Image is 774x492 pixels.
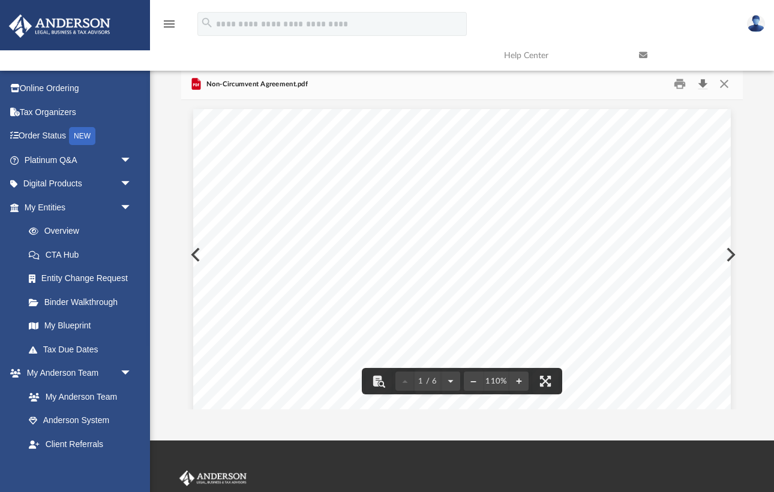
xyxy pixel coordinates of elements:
span: Corporation [521,259,568,268]
button: Zoom out [464,368,483,394]
a: Order StatusNEW [8,124,150,149]
span: into as of [272,234,311,245]
span: otherwise, that the Receiving Party desires to have disclosed to it; [272,403,549,414]
span: ________________________ [272,259,388,268]
span: ________________________ [402,259,518,268]
a: Tax Organizers [8,100,150,124]
span: its related companies, agents, and affiliates (the [404,295,604,306]
span: Non-Circumvent Agreement.pdf [203,79,308,90]
div: File preview [181,100,743,409]
span: ________________________ [272,295,399,306]
span: - [439,186,442,197]
span: , [399,295,402,306]
button: Zoom in [509,368,529,394]
button: Print [668,75,692,93]
button: Close [713,75,735,93]
img: Anderson Advisors Platinum Portal [5,14,114,38]
span: NON [317,186,340,197]
div: Document Viewer [181,100,743,409]
a: Overview [17,219,150,243]
span: arrow_drop_down [120,148,144,173]
button: Download [692,75,713,93]
span: circumvention Agreement (this "Agreement") is entered [414,222,650,233]
span: referred to as the “Parties.” [272,319,386,330]
a: Binder Walkthrough [17,290,150,314]
a: Help Center [495,32,630,79]
a: Digital Productsarrow_drop_down [8,172,150,196]
span: arrow_drop_down [120,361,144,386]
a: My Anderson Team [17,385,138,409]
a: Client Referrals [17,432,144,456]
i: menu [162,17,176,31]
span: _____________________ [317,234,427,245]
span: e [631,307,637,318]
a: CTA Hub [17,243,150,267]
a: Online Ordering [8,77,150,101]
img: User Pic [747,15,765,32]
div: Preview [181,69,743,410]
span: parties will have access to sensitive data of the other, some of which will be confidential [272,355,645,366]
span: - [411,222,415,233]
span: DISCLOSURE/NON [344,186,439,197]
button: Next page [441,368,460,394]
span: - [340,186,344,197]
span: companies, agents and affiliates (the "Disclosing Party"), and: [272,270,534,281]
span: WHEREAS, the Parties wish to enter into a strategic business relationship wherein both [272,343,643,354]
a: My Anderson Teamarrow_drop_down [8,361,144,385]
a: menu [162,23,176,31]
div: NEW [69,127,95,145]
a: Anderson System [17,409,144,433]
span: and its related [570,258,629,269]
i: search [200,16,214,29]
img: Anderson Advisors Platinum Portal [177,470,249,486]
span: ., a [388,259,400,268]
span: (the “Effective Date”), between: [430,234,566,245]
span: arrow_drop_down [120,172,144,197]
span: This Non [304,222,343,233]
button: Toggle findbar [365,368,392,394]
a: Entity Change Request [17,267,150,291]
a: Platinum Q&Aarrow_drop_down [8,148,150,172]
span: arrow_drop_down [120,195,144,220]
span: “Receiving Party”). The Disclosing Party and the Receiving party shall hereinafter b [272,307,631,318]
a: Tax Due Dates [17,337,150,361]
button: Previous File [181,238,208,271]
a: My Blueprint [17,314,144,338]
span: CIRCUMVENTION AGREEMENT [442,186,607,197]
a: My Entitiesarrow_drop_down [8,195,150,219]
button: Enter fullscreen [532,368,559,394]
span: - [343,222,347,233]
span: arty has developed certain property, intellectual and [398,391,616,402]
button: 1 / 6 [415,368,441,394]
div: Current zoom level [483,378,509,385]
span: disclosure/Non [347,222,410,233]
span: WHEREAS, the Disclosing P [272,391,398,402]
span: and privileged; [272,367,336,378]
span: 1 / 6 [415,378,441,385]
